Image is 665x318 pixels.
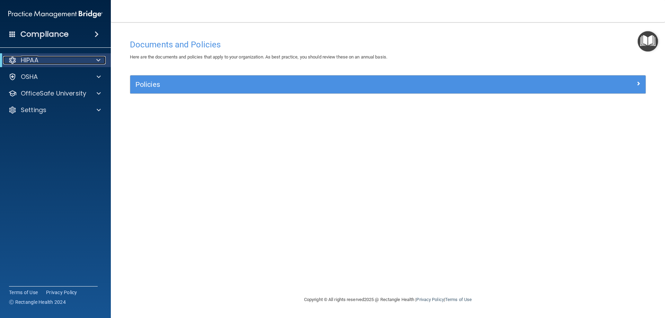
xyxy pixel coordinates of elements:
h4: Compliance [20,29,69,39]
a: Terms of Use [9,289,38,296]
span: Ⓒ Rectangle Health 2024 [9,299,66,306]
a: Settings [8,106,101,114]
h5: Policies [135,81,512,88]
span: Here are the documents and policies that apply to your organization. As best practice, you should... [130,54,387,60]
img: PMB logo [8,7,103,21]
a: Privacy Policy [46,289,77,296]
p: OSHA [21,73,38,81]
a: Policies [135,79,640,90]
button: Open Resource Center [638,31,658,52]
p: HIPAA [21,56,38,64]
a: OfficeSafe University [8,89,101,98]
p: Settings [21,106,46,114]
h4: Documents and Policies [130,40,646,49]
a: Privacy Policy [416,297,444,302]
a: OSHA [8,73,101,81]
p: OfficeSafe University [21,89,86,98]
a: Terms of Use [445,297,472,302]
a: HIPAA [8,56,100,64]
div: Copyright © All rights reserved 2025 @ Rectangle Health | | [261,289,514,311]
